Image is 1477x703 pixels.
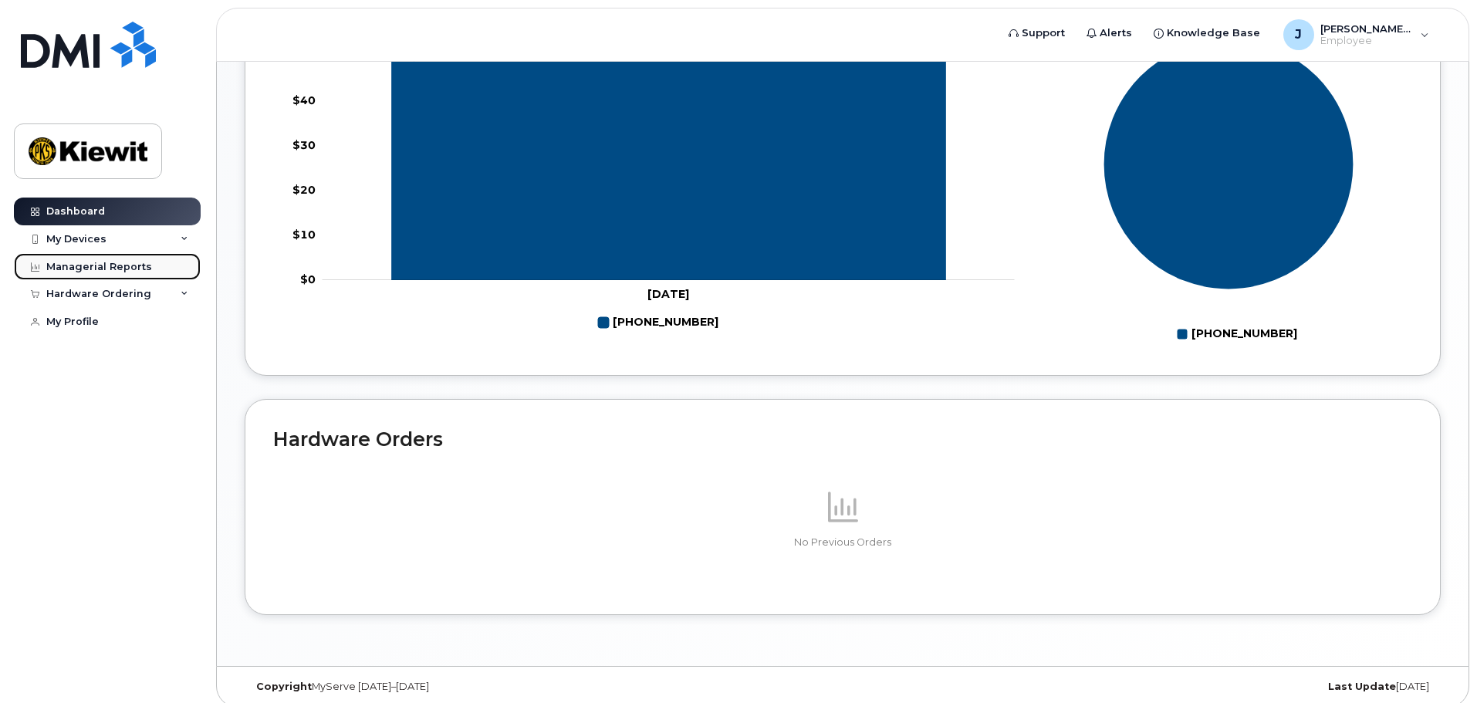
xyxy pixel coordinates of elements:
span: J [1295,25,1302,44]
tspan: $10 [292,228,316,242]
span: [PERSON_NAME].[PERSON_NAME] [1320,22,1413,35]
strong: Last Update [1328,681,1396,692]
strong: Copyright [256,681,312,692]
tspan: $50 [292,49,316,63]
g: Chart [292,4,1015,336]
h2: Hardware Orders [273,428,1412,451]
g: Legend [598,309,718,336]
tspan: [DATE] [647,287,689,301]
span: Support [1022,25,1065,41]
a: Alerts [1076,18,1143,49]
iframe: Messenger Launcher [1410,636,1465,691]
tspan: $40 [292,93,316,107]
g: 913-660-3915 [392,52,946,281]
span: Alerts [1100,25,1132,41]
span: Knowledge Base [1167,25,1260,41]
p: No Previous Orders [273,536,1412,549]
g: Series [1104,39,1354,290]
a: Support [998,18,1076,49]
tspan: $0 [300,272,316,286]
a: Knowledge Base [1143,18,1271,49]
g: Legend [1177,321,1297,347]
span: Employee [1320,35,1413,47]
tspan: $20 [292,183,316,197]
div: MyServe [DATE]–[DATE] [245,681,644,693]
div: Jarrod.Stewart [1273,19,1440,50]
g: 913-660-3915 [598,309,718,336]
g: Chart [1104,39,1354,347]
div: [DATE] [1042,681,1441,693]
tspan: $30 [292,138,316,152]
